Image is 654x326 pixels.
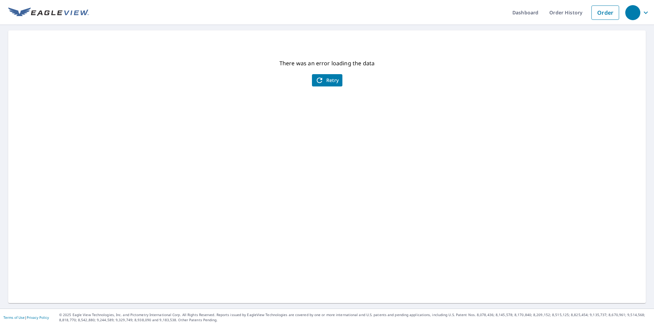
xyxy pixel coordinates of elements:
[8,8,89,18] img: EV Logo
[279,59,375,67] p: There was an error loading the data
[591,5,619,20] a: Order
[27,315,49,320] a: Privacy Policy
[315,76,339,84] span: Retry
[312,74,342,86] button: Retry
[59,312,651,323] p: © 2025 Eagle View Technologies, Inc. and Pictometry International Corp. All Rights Reserved. Repo...
[3,315,25,320] a: Terms of Use
[3,315,49,320] p: |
